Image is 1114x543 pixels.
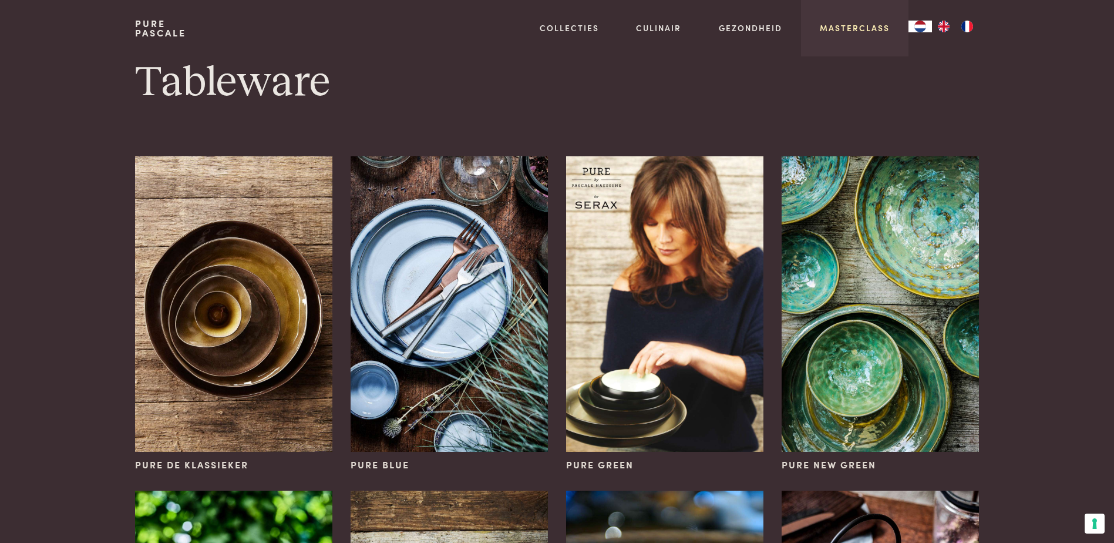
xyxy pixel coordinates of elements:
aside: Language selected: Nederlands [908,21,979,32]
a: PurePascale [135,19,186,38]
img: Pure Blue [351,156,547,452]
a: Culinair [636,22,681,34]
ul: Language list [932,21,979,32]
a: Pure New Green Pure New Green [782,156,978,472]
div: Language [908,21,932,32]
button: Uw voorkeuren voor toestemming voor trackingtechnologieën [1085,514,1105,534]
span: Pure Blue [351,458,409,472]
img: Pure de klassieker [135,156,332,452]
img: Pure New Green [782,156,978,452]
img: Pure Green [566,156,763,452]
a: NL [908,21,932,32]
a: Collecties [540,22,599,34]
span: Pure Green [566,458,634,472]
a: Masterclass [820,22,890,34]
a: Pure de klassieker Pure de klassieker [135,156,332,472]
a: Gezondheid [719,22,782,34]
span: Pure New Green [782,458,876,472]
a: Pure Green Pure Green [566,156,763,472]
a: EN [932,21,955,32]
span: Pure de klassieker [135,458,248,472]
a: FR [955,21,979,32]
h1: Tableware [135,56,978,109]
a: Pure Blue Pure Blue [351,156,547,472]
